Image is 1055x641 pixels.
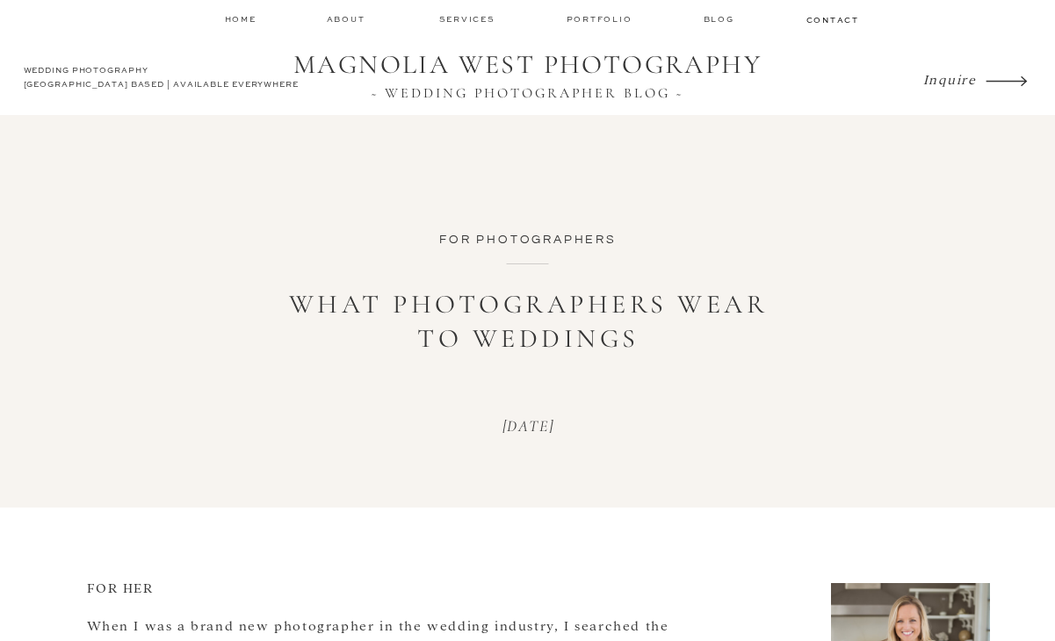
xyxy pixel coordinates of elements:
a: about [327,13,371,25]
h2: WEDDING PHOTOGRAPHY [GEOGRAPHIC_DATA] BASED | AVAILABLE EVERYWHERE [24,64,304,96]
a: Inquire [923,67,981,91]
a: For Photographers [439,234,617,246]
a: Portfolio [567,13,636,25]
a: services [439,13,498,25]
a: ~ WEDDING PHOTOGRAPHER BLOG ~ [282,85,774,101]
a: Blog [704,13,739,25]
i: Inquire [923,70,977,87]
a: WEDDING PHOTOGRAPHY[GEOGRAPHIC_DATA] BASED | AVAILABLE EVERYWHERE [24,64,304,96]
p: FOR HER [87,575,702,599]
p: [DATE] [419,417,638,436]
a: contact [806,14,857,25]
h1: What Photographers Wear to Weddings [265,287,792,356]
a: MAGNOLIA WEST PHOTOGRAPHY [282,49,774,83]
a: home [225,13,258,25]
